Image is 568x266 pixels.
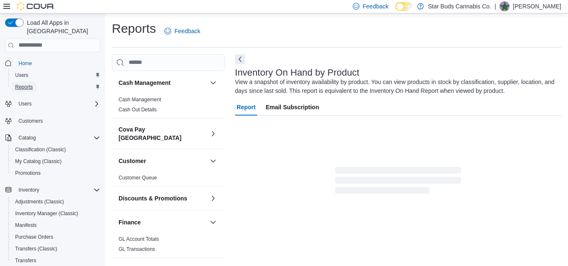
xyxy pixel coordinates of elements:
button: My Catalog (Classic) [8,155,103,167]
button: Transfers (Classic) [8,243,103,255]
span: Manifests [12,220,100,230]
button: Cova Pay [GEOGRAPHIC_DATA] [119,125,206,142]
a: My Catalog (Classic) [12,156,65,166]
span: My Catalog (Classic) [15,158,62,165]
button: Discounts & Promotions [119,194,206,203]
span: Catalog [18,134,36,141]
a: Classification (Classic) [12,145,69,155]
span: Transfers (Classic) [15,245,57,252]
h3: Inventory On Hand by Product [235,68,359,78]
p: [PERSON_NAME] [513,1,561,11]
button: Users [2,98,103,110]
span: Inventory [15,185,100,195]
h1: Reports [112,20,156,37]
span: Loading [335,169,461,195]
span: Inventory [18,187,39,193]
span: Home [15,58,100,68]
div: Bransen Keyes [499,1,510,11]
a: Transfers [12,255,40,266]
span: Inventory Manager (Classic) [12,208,100,219]
button: Home [2,57,103,69]
span: Email Subscription [266,99,319,116]
span: GL Transactions [119,246,155,253]
a: Manifests [12,220,40,230]
span: Customers [15,116,100,126]
span: Classification (Classic) [15,146,66,153]
button: Classification (Classic) [8,144,103,155]
a: Adjustments (Classic) [12,197,67,207]
span: Report [237,99,256,116]
button: Reports [8,81,103,93]
img: Cova [17,2,55,11]
span: Users [12,70,100,80]
span: Feedback [174,27,200,35]
button: Users [8,69,103,81]
span: Transfers (Classic) [12,244,100,254]
button: Inventory Manager (Classic) [8,208,103,219]
span: GL Account Totals [119,236,159,242]
h3: Discounts & Promotions [119,194,187,203]
span: Transfers [15,257,36,264]
button: Users [15,99,35,109]
a: Inventory Manager (Classic) [12,208,82,219]
span: Classification (Classic) [12,145,100,155]
div: Cash Management [112,95,225,118]
span: Users [18,100,32,107]
a: Promotions [12,168,44,178]
span: Purchase Orders [12,232,100,242]
span: Adjustments (Classic) [15,198,64,205]
button: Catalog [2,132,103,144]
div: Finance [112,234,225,258]
button: Finance [119,218,206,226]
a: Home [15,58,35,68]
span: Reports [12,82,100,92]
a: GL Account Totals [119,236,159,242]
span: My Catalog (Classic) [12,156,100,166]
span: Home [18,60,32,67]
button: Customer [119,157,206,165]
button: Purchase Orders [8,231,103,243]
button: Discounts & Promotions [208,193,218,203]
span: Users [15,72,28,79]
span: Users [15,99,100,109]
div: View a snapshot of inventory availability by product. You can view products in stock by classific... [235,78,557,95]
span: Cash Management [119,96,161,103]
span: Transfers [12,255,100,266]
span: Load All Apps in [GEOGRAPHIC_DATA] [24,18,100,35]
button: Promotions [8,167,103,179]
a: Cash Management [119,97,161,103]
span: Customers [18,118,43,124]
span: Reports [15,84,33,90]
button: Inventory [15,185,42,195]
a: Users [12,70,32,80]
button: Next [235,54,245,64]
span: Promotions [15,170,41,176]
span: Inventory Manager (Classic) [15,210,78,217]
input: Dark Mode [395,2,413,11]
button: Customer [208,156,218,166]
button: Cash Management [208,78,218,88]
p: | [494,1,496,11]
h3: Cash Management [119,79,171,87]
span: Promotions [12,168,100,178]
button: Manifests [8,219,103,231]
button: Adjustments (Classic) [8,196,103,208]
button: Finance [208,217,218,227]
h3: Customer [119,157,146,165]
span: Feedback [363,2,388,11]
a: Transfers (Classic) [12,244,61,254]
span: Cash Out Details [119,106,157,113]
a: Reports [12,82,36,92]
button: Inventory [2,184,103,196]
span: Catalog [15,133,100,143]
a: Customer Queue [119,175,157,181]
h3: Finance [119,218,141,226]
a: Cash Out Details [119,107,157,113]
span: Purchase Orders [15,234,53,240]
button: Customers [2,115,103,127]
button: Cova Pay [GEOGRAPHIC_DATA] [208,129,218,139]
span: Adjustments (Classic) [12,197,100,207]
div: Customer [112,173,225,186]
